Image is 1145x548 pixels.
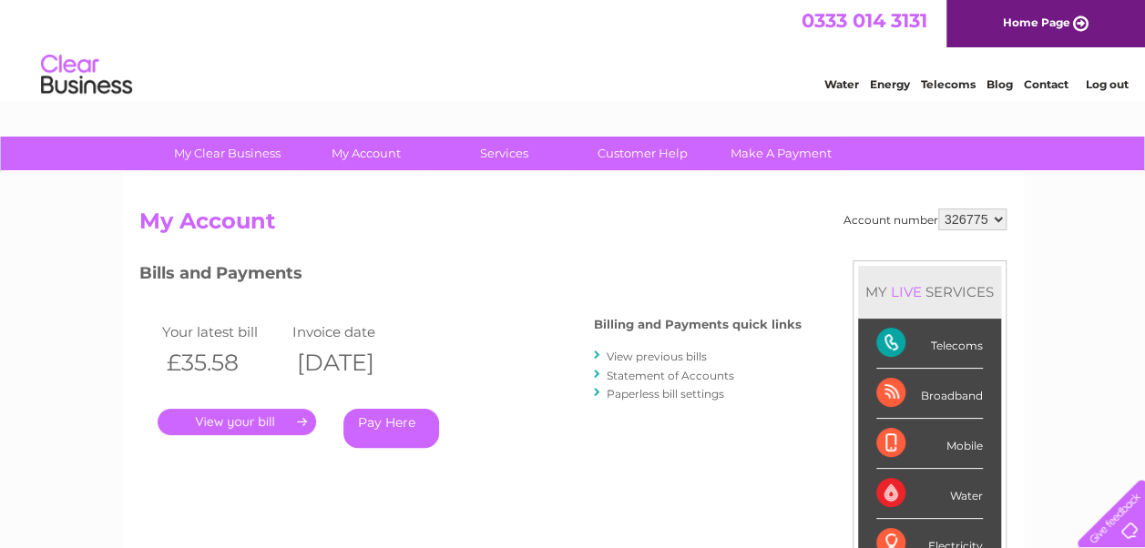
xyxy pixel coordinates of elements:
a: Water [824,77,859,91]
div: Telecoms [876,319,983,369]
a: 0333 014 3131 [802,9,927,32]
a: Customer Help [567,137,718,170]
h4: Billing and Payments quick links [594,318,802,331]
div: Water [876,469,983,519]
a: Contact [1024,77,1068,91]
a: Statement of Accounts [607,369,734,382]
div: Clear Business is a trading name of Verastar Limited (registered in [GEOGRAPHIC_DATA] No. 3667643... [143,10,1004,88]
div: Account number [843,208,1007,230]
th: [DATE] [288,344,419,381]
a: View previous bills [607,350,707,363]
td: Invoice date [288,320,419,344]
a: My Account [291,137,441,170]
td: Your latest bill [158,320,289,344]
div: LIVE [887,283,925,300]
a: Energy [870,77,910,91]
a: Services [429,137,579,170]
a: Paperless bill settings [607,387,724,401]
th: £35.58 [158,344,289,381]
a: Pay Here [343,409,439,448]
h2: My Account [139,208,1007,243]
h3: Bills and Payments [139,260,802,292]
div: Broadband [876,369,983,419]
img: logo.png [40,47,133,103]
a: Log out [1085,77,1128,91]
div: MY SERVICES [858,266,1001,318]
a: . [158,409,316,435]
a: Make A Payment [706,137,856,170]
div: Mobile [876,419,983,469]
a: Telecoms [921,77,976,91]
a: My Clear Business [152,137,302,170]
a: Blog [987,77,1013,91]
